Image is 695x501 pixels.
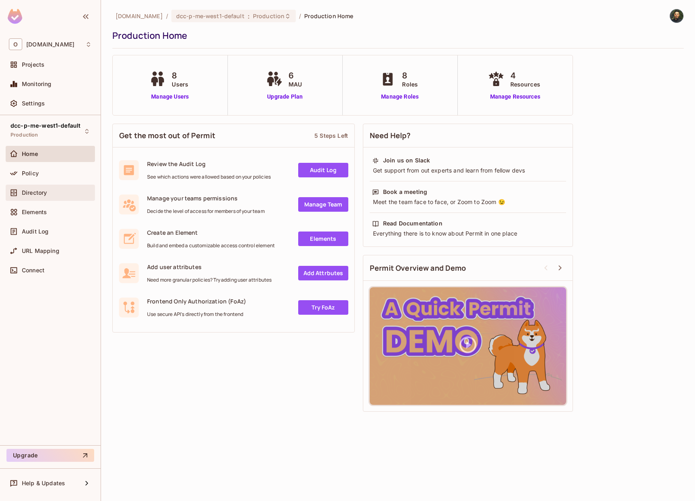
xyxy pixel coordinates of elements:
span: Use secure API's directly from the frontend [147,311,246,318]
span: Policy [22,170,39,177]
a: Try FoAz [298,300,348,315]
span: dcc-p-me-west1-default [176,12,244,20]
li: / [166,12,168,20]
span: Projects [22,61,44,68]
span: Need Help? [370,131,411,141]
span: : [247,13,250,19]
span: 8 [402,69,418,82]
span: Settings [22,100,45,107]
div: Join us on Slack [383,156,430,164]
span: See which actions were allowed based on your policies [147,174,271,180]
img: SReyMgAAAABJRU5ErkJggg== [8,9,22,24]
a: Elements [298,232,348,246]
span: Directory [22,189,47,196]
span: Decide the level of access for members of your team [147,208,265,215]
span: Production Home [304,12,353,20]
a: Add Attrbutes [298,266,348,280]
a: Upgrade Plan [264,93,306,101]
span: Roles [402,80,418,88]
span: Audit Log [22,228,48,235]
a: Audit Log [298,163,348,177]
button: Upgrade [6,449,94,462]
a: Manage Resources [486,93,544,101]
span: Home [22,151,38,157]
div: Book a meeting [383,188,427,196]
span: Workspace: onvego.com [26,41,74,48]
span: 4 [510,69,540,82]
span: Production [253,12,284,20]
li: / [299,12,301,20]
img: kobi malka [670,9,683,23]
div: Meet the team face to face, or Zoom to Zoom 😉 [372,198,564,206]
span: Resources [510,80,540,88]
span: Get the most out of Permit [119,131,215,141]
span: Help & Updates [22,480,65,486]
a: Manage Users [147,93,192,101]
span: O [9,38,22,50]
a: Manage Roles [378,93,422,101]
span: Connect [22,267,44,274]
span: URL Mapping [22,248,59,254]
span: Elements [22,209,47,215]
span: Monitoring [22,81,52,87]
a: Manage Team [298,197,348,212]
span: Need more granular policies? Try adding user attributes [147,277,272,283]
div: Get support from out experts and learn from fellow devs [372,166,564,175]
span: Permit Overview and Demo [370,263,466,273]
div: 5 Steps Left [314,132,348,139]
span: the active workspace [116,12,163,20]
span: 6 [289,69,302,82]
span: MAU [289,80,302,88]
div: Read Documentation [383,219,442,227]
span: Manage your teams permissions [147,194,265,202]
span: dcc-p-me-west1-default [11,122,80,129]
span: Review the Audit Log [147,160,271,168]
span: Frontend Only Authorization (FoAz) [147,297,246,305]
span: Add user attributes [147,263,272,271]
div: Everything there is to know about Permit in one place [372,229,564,238]
span: Users [172,80,188,88]
span: Create an Element [147,229,275,236]
span: 8 [172,69,188,82]
div: Production Home [112,29,680,42]
span: Production [11,132,38,138]
span: Build and embed a customizable access control element [147,242,275,249]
